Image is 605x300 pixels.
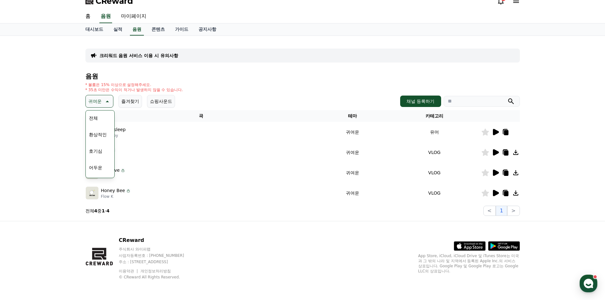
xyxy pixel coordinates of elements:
p: 사업자등록번호 : [PHONE_NUMBER] [119,253,196,258]
p: * 볼륨은 15% 이상으로 설정해주세요. [85,82,183,87]
a: 실적 [108,23,127,36]
span: 설정 [98,211,106,216]
td: 귀여운 [317,142,388,163]
button: > [507,206,520,216]
a: 대시보드 [80,23,108,36]
td: VLOG [388,163,481,183]
td: VLOG [388,142,481,163]
a: 크리워드 음원 서비스 이용 시 유의사항 [99,52,178,59]
p: App Store, iCloud, iCloud Drive 및 iTunes Store는 미국과 그 밖의 나라 및 지역에서 등록된 Apple Inc.의 서비스 상표입니다. Goo... [418,253,520,274]
p: Honey Bee [101,187,125,194]
th: 테마 [317,110,388,122]
td: 유머 [388,122,481,142]
button: 즐겨찾기 [118,95,142,108]
a: 설정 [82,201,122,217]
p: 주소 : [STREET_ADDRESS] [119,259,196,264]
td: 귀여운 [317,183,388,203]
p: 전체 중 - [85,208,110,214]
p: * 35초 미만은 수익이 적거나 발생하지 않을 수 있습니다. [85,87,183,92]
button: 전체 [86,111,100,125]
a: 개인정보처리방침 [140,269,171,273]
td: VLOG [388,183,481,203]
a: 음원 [99,10,112,23]
strong: 4 [94,208,97,213]
a: 콘텐츠 [146,23,170,36]
a: 대화 [42,201,82,217]
a: 마이페이지 [116,10,151,23]
strong: 1 [102,208,105,213]
a: 홈 [80,10,96,23]
p: 주식회사 와이피랩 [119,247,196,252]
button: < [483,206,496,216]
button: 어두운 [86,161,105,175]
button: 쇼핑사운드 [147,95,175,108]
strong: 4 [106,208,110,213]
button: 귀여운 [85,95,113,108]
a: 홈 [2,201,42,217]
a: 가이드 [170,23,193,36]
button: 호기심 [86,144,105,158]
a: 공지사항 [193,23,221,36]
button: 1 [496,206,507,216]
p: CReward [119,237,196,244]
a: 이용약관 [119,269,139,273]
p: Flow K [101,194,131,199]
button: 채널 등록하기 [400,96,441,107]
th: 카테고리 [388,110,481,122]
button: 환상적인 [86,128,109,142]
th: 곡 [85,110,317,122]
span: 대화 [58,211,66,216]
p: 귀여운 [88,97,102,106]
a: 음원 [130,23,144,36]
p: © CReward All Rights Reserved. [119,275,196,280]
span: 홈 [20,211,24,216]
h4: 음원 [85,73,520,80]
td: 귀여운 [317,122,388,142]
img: music [86,187,98,199]
td: 귀여운 [317,163,388,183]
p: Half asleep [101,126,126,133]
